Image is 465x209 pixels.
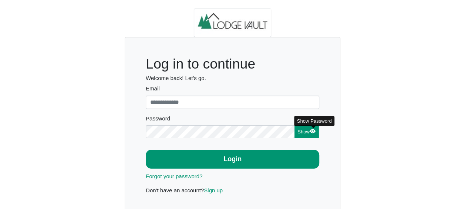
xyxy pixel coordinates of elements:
a: Sign up [204,187,223,193]
legend: Password [146,115,319,125]
svg: eye fill [310,128,316,134]
a: Forgot your password? [146,173,202,179]
img: logo.2b93711c.jpg [194,9,272,37]
h6: Welcome back! Let's go. [146,75,319,82]
p: Don't have an account? [146,186,319,195]
b: Login [223,155,242,163]
h1: Log in to continue [146,56,319,72]
button: Showeye fill [294,125,319,139]
button: Login [146,150,319,169]
label: Email [146,84,319,93]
